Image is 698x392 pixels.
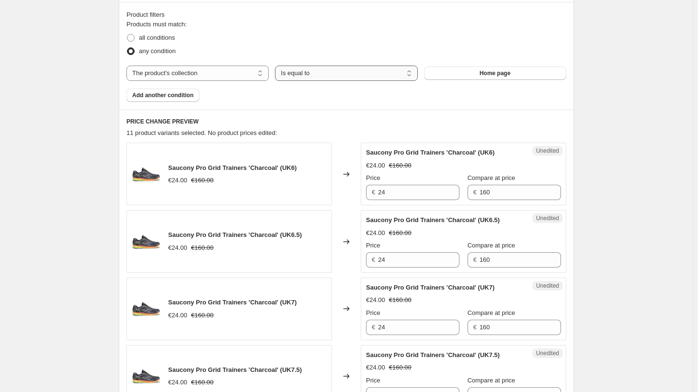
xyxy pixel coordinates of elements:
span: Saucony Pro Grid Trainers ’Charcoal' (UK7) [366,284,494,291]
div: €24.00 [366,161,385,170]
span: € [473,324,477,331]
span: Saucony Pro Grid Trainers ’Charcoal' (UK7) [168,299,297,306]
div: Product filters [126,10,566,20]
span: all conditions [139,34,175,41]
span: € [372,324,375,331]
div: €24.00 [366,228,385,238]
div: €24.00 [168,378,187,387]
span: Unedited [536,147,559,155]
span: € [372,189,375,196]
span: € [473,256,477,263]
span: Unedited [536,214,559,222]
h6: PRICE CHANGE PREVIEW [126,118,566,125]
button: Home page [424,67,566,80]
div: €24.00 [168,311,187,320]
span: € [473,189,477,196]
button: Add another condition [126,89,199,102]
span: Price [366,377,380,384]
div: €24.00 [168,243,187,253]
span: Compare at price [468,174,515,181]
span: Unedited [536,349,559,357]
div: €24.00 [168,176,187,185]
span: Saucony Pro Grid Trainers ’Charcoal' (UK7.5) [366,351,500,358]
img: E385A1D5-2DC8-463C-AB22-964CA1059802_80x.png [132,227,160,256]
strike: €160.00 [191,176,214,185]
span: Saucony Pro Grid Trainers ’Charcoal' (UK6.5) [168,231,302,238]
span: Price [366,309,380,316]
img: E385A1D5-2DC8-463C-AB22-964CA1059802_80x.png [132,160,160,189]
span: Price [366,242,380,249]
span: Saucony Pro Grid Trainers ’Charcoal' (UK7.5) [168,366,302,373]
img: E385A1D5-2DC8-463C-AB22-964CA1059802_80x.png [132,294,160,323]
strike: €160.00 [191,378,214,387]
span: Compare at price [468,377,515,384]
span: Home page [480,69,511,77]
span: Saucony Pro Grid Trainers ’Charcoal' (UK6) [168,164,297,171]
span: Products must match: [126,21,187,28]
strike: €160.00 [191,243,214,253]
span: Compare at price [468,309,515,316]
span: 11 product variants selected. No product prices edited: [126,129,277,136]
span: Add another condition [132,91,194,99]
span: Saucony Pro Grid Trainers ’Charcoal' (UK6) [366,149,494,156]
span: Compare at price [468,242,515,249]
span: Price [366,174,380,181]
strike: €160.00 [191,311,214,320]
img: E385A1D5-2DC8-463C-AB22-964CA1059802_80x.png [132,362,160,391]
strike: €160.00 [389,295,412,305]
div: €24.00 [366,295,385,305]
strike: €160.00 [389,161,412,170]
span: € [372,256,375,263]
strike: €160.00 [389,228,412,238]
span: any condition [139,47,176,55]
span: Unedited [536,282,559,290]
div: €24.00 [366,363,385,372]
strike: €160.00 [389,363,412,372]
span: Saucony Pro Grid Trainers ’Charcoal' (UK6.5) [366,216,500,224]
